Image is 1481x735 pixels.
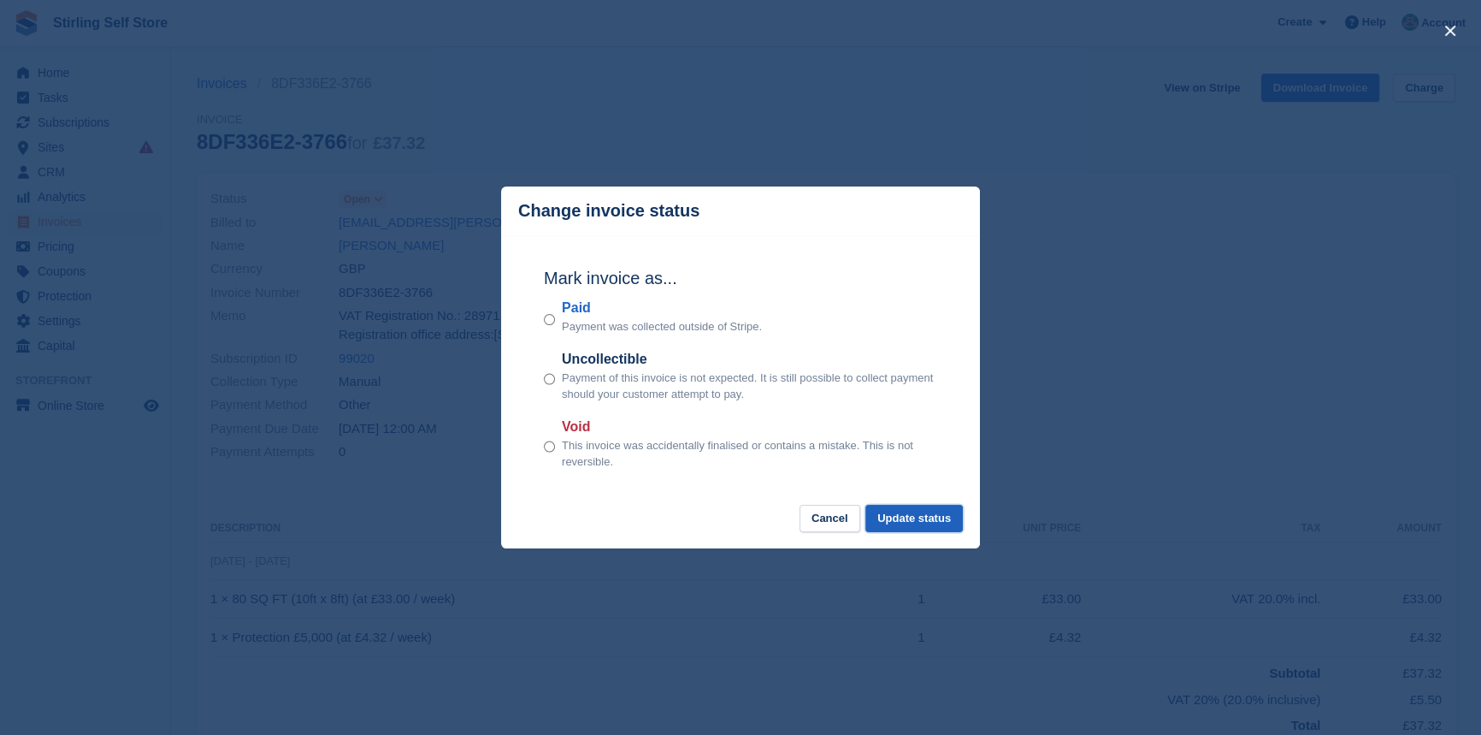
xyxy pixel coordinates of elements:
p: Change invoice status [518,201,699,221]
p: This invoice was accidentally finalised or contains a mistake. This is not reversible. [562,437,937,471]
button: Cancel [800,505,860,533]
p: Payment of this invoice is not expected. It is still possible to collect payment should your cust... [562,370,937,403]
label: Paid [562,298,762,318]
h2: Mark invoice as... [544,265,937,291]
label: Uncollectible [562,349,937,370]
button: Update status [865,505,963,533]
label: Void [562,417,937,437]
p: Payment was collected outside of Stripe. [562,318,762,335]
button: close [1437,17,1464,44]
